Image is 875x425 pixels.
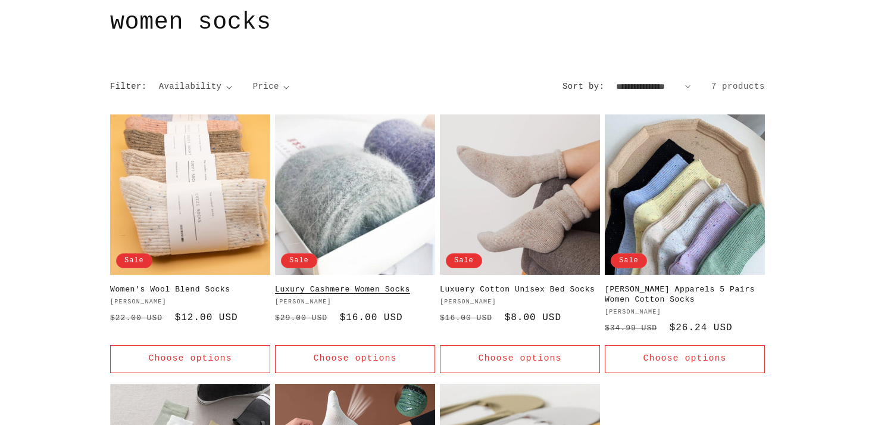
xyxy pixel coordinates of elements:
[605,345,765,373] button: Choose options
[110,80,147,93] h2: Filter:
[110,7,765,38] h1: women socks
[275,345,435,373] button: Choose options
[562,82,604,91] label: Sort by:
[159,82,222,91] span: Availability
[253,82,279,91] span: Price
[159,80,232,93] summary: Availability (0 selected)
[711,82,765,91] span: 7 products
[440,285,600,295] a: Luxuery Cotton Unisex Bed Socks
[110,345,270,373] button: Choose options
[440,345,600,373] button: Choose options
[110,285,270,295] a: Women's Wool Blend Socks
[275,285,435,295] a: Luxury Cashmere Women Socks
[605,285,765,305] a: [PERSON_NAME] Apparels 5 Pairs Women Cotton Socks
[253,80,290,93] summary: Price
